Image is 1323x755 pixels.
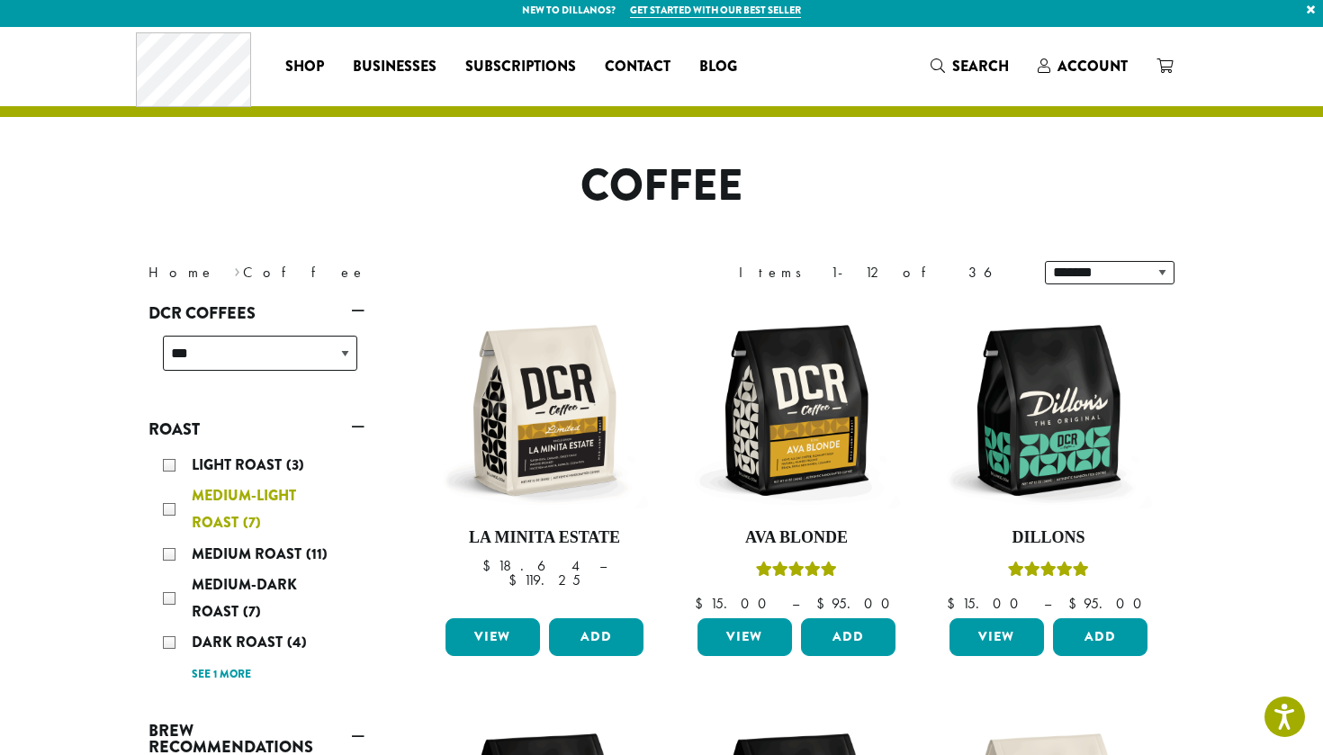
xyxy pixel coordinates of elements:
nav: Breadcrumb [148,262,634,283]
a: Roast [148,414,364,445]
a: Ava BlondeRated 5.00 out of 5 [693,307,900,611]
span: Blog [699,56,737,78]
a: Home [148,263,215,282]
h4: La Minita Estate [441,528,648,548]
span: $ [508,571,524,589]
a: Shop [271,52,338,81]
span: (11) [306,544,328,564]
span: – [792,594,799,613]
a: View [445,618,540,656]
span: $ [947,594,962,613]
span: Light Roast [192,454,286,475]
a: Search [916,51,1023,81]
h1: Coffee [135,160,1188,212]
a: View [697,618,792,656]
div: Roast [148,445,364,694]
span: – [1044,594,1051,613]
div: Items 1-12 of 36 [739,262,1018,283]
span: Businesses [353,56,436,78]
bdi: 95.00 [1068,594,1150,613]
img: DCR-12oz-Ava-Blonde-Stock-scaled.png [693,307,900,514]
div: Rated 5.00 out of 5 [756,559,837,586]
span: Search [952,56,1009,76]
a: La Minita Estate [441,307,648,611]
bdi: 18.64 [482,556,582,575]
span: Dark Roast [192,632,287,652]
span: Medium Roast [192,544,306,564]
span: $ [695,594,710,613]
bdi: 95.00 [816,594,898,613]
span: (7) [243,512,261,533]
span: Medium-Dark Roast [192,574,297,622]
span: Subscriptions [465,56,576,78]
img: DCR-12oz-La-Minita-Estate-Stock-scaled.png [441,307,648,514]
img: DCR-12oz-Dillons-Stock-scaled.png [945,307,1152,514]
a: DillonsRated 5.00 out of 5 [945,307,1152,611]
a: DCR Coffees [148,298,364,328]
span: $ [482,556,498,575]
span: Medium-Light Roast [192,485,296,533]
div: Rated 5.00 out of 5 [1008,559,1089,586]
a: See 1 more [192,666,251,684]
span: – [599,556,607,575]
h4: Dillons [945,528,1152,548]
span: (3) [286,454,304,475]
span: (4) [287,632,307,652]
bdi: 15.00 [695,594,775,613]
span: Shop [285,56,324,78]
bdi: 15.00 [947,594,1027,613]
span: $ [816,594,832,613]
div: DCR Coffees [148,328,364,392]
a: Get started with our best seller [630,3,801,18]
span: Contact [605,56,670,78]
span: $ [1068,594,1084,613]
span: Account [1057,56,1128,76]
button: Add [801,618,895,656]
span: › [234,256,240,283]
span: (7) [243,601,261,622]
button: Add [549,618,643,656]
bdi: 119.25 [508,571,580,589]
h4: Ava Blonde [693,528,900,548]
button: Add [1053,618,1147,656]
a: View [949,618,1044,656]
